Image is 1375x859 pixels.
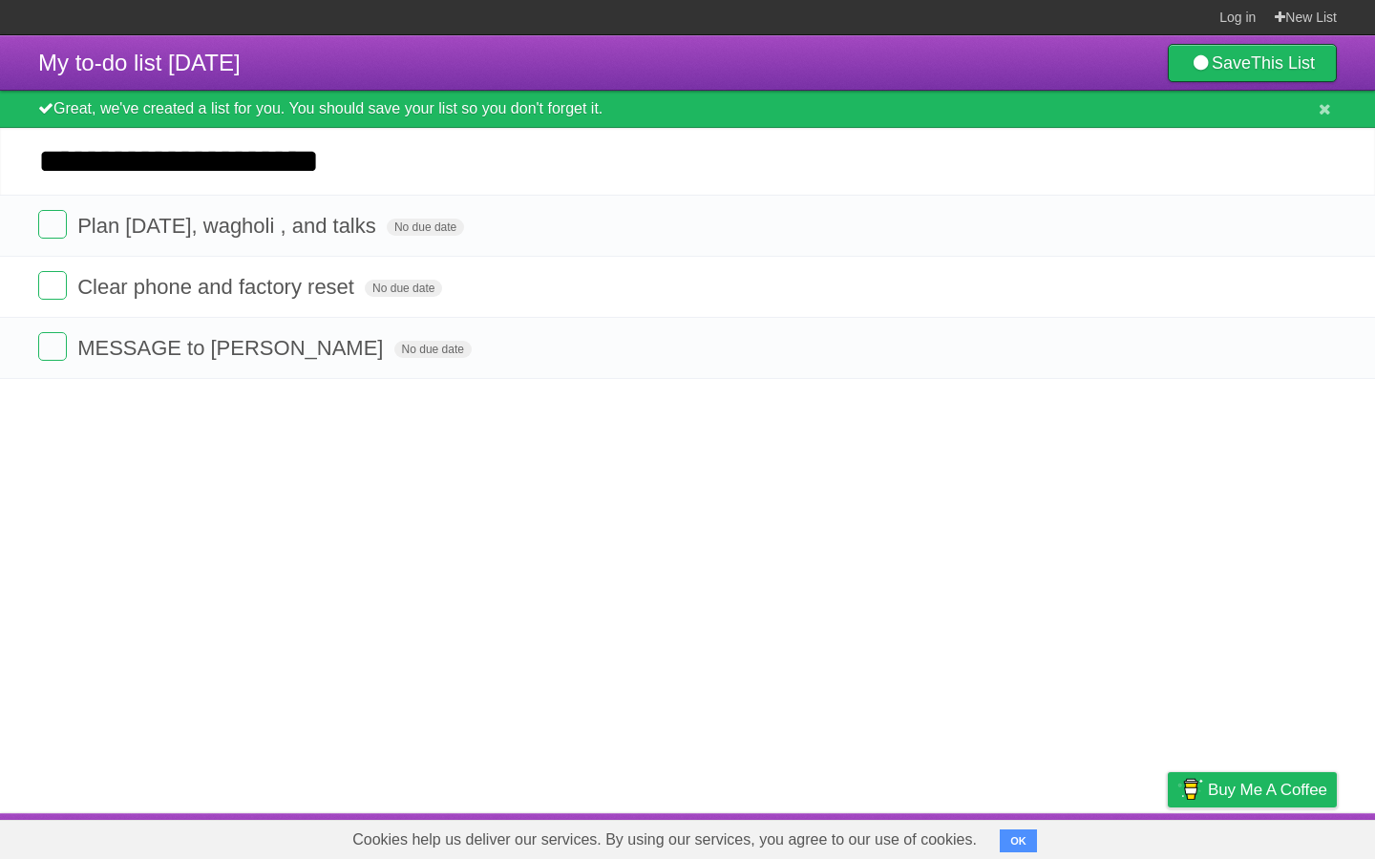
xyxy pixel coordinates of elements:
a: About [914,818,954,854]
a: Buy me a coffee [1168,772,1337,807]
span: No due date [387,219,464,236]
a: Privacy [1143,818,1193,854]
label: Done [38,332,67,361]
b: This List [1251,53,1315,73]
label: Done [38,271,67,300]
span: Cookies help us deliver our services. By using our services, you agree to our use of cookies. [333,821,996,859]
span: Buy me a coffee [1208,773,1327,807]
span: MESSAGE to [PERSON_NAME] [77,336,388,360]
label: Done [38,210,67,239]
a: Developers [977,818,1054,854]
span: Plan [DATE], wagholi , and talks [77,214,381,238]
button: OK [1000,829,1037,852]
span: No due date [394,341,472,358]
a: Suggest a feature [1216,818,1337,854]
a: Terms [1078,818,1120,854]
img: Buy me a coffee [1177,773,1203,806]
a: SaveThis List [1168,44,1337,82]
span: Clear phone and factory reset [77,275,359,299]
span: No due date [365,280,442,297]
span: My to-do list [DATE] [38,50,241,75]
